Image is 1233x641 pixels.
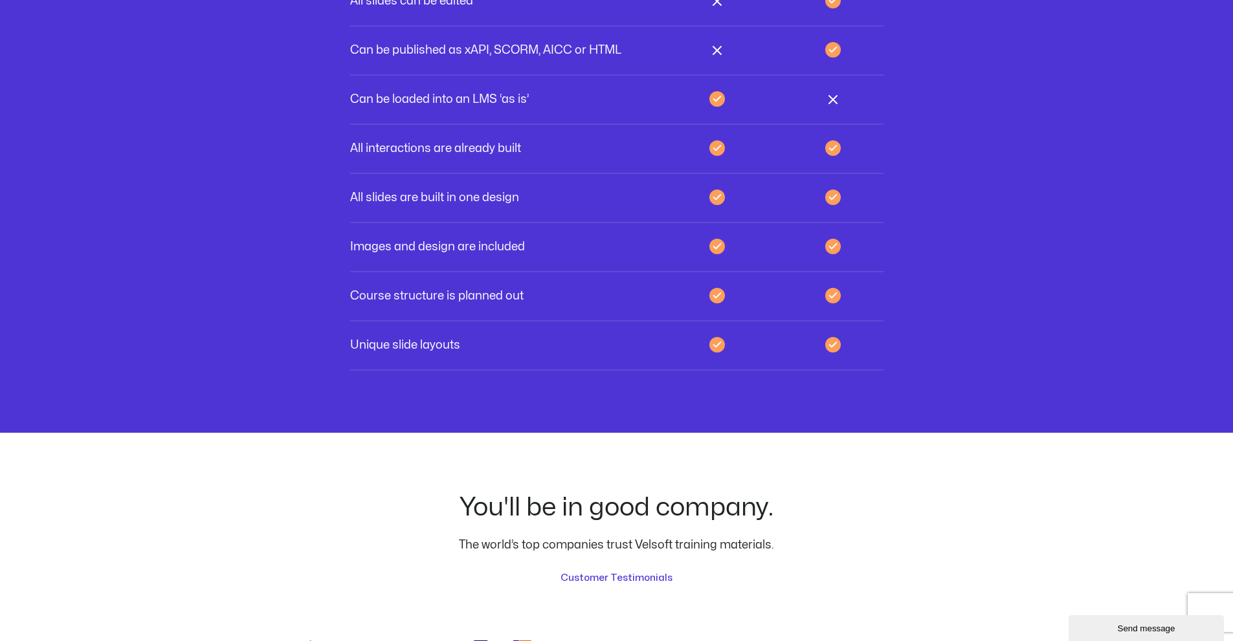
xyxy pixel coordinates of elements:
p: The world’s top companies trust Velsoft training materials. [419,536,815,554]
iframe: chat widget [1069,613,1227,641]
a: Customer Testimonials [561,570,672,586]
p: Course structure is planned out [350,290,652,302]
p: All slides are built in one design [350,192,652,204]
p: Can be loaded into an LMS ‘as is’ [350,94,652,105]
p: Unique slide layouts [350,340,652,351]
p: Can be published as xAPI, SCORM, AICC or HTML [350,45,652,56]
p: All interactions are already built [350,143,652,155]
p: Images and design are included [350,241,652,253]
h2: You'll be in good company. [419,495,815,521]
